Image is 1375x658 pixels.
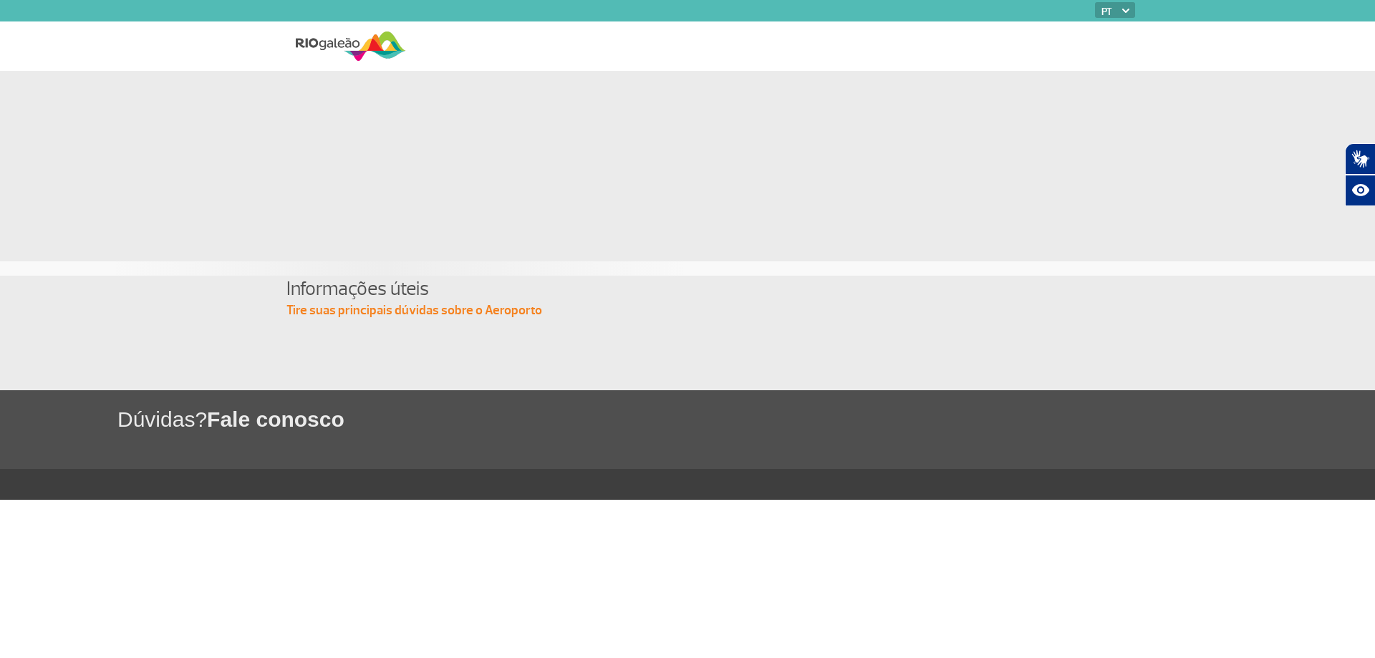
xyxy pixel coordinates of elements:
[207,407,344,431] span: Fale conosco
[1345,143,1375,206] div: Plugin de acessibilidade da Hand Talk.
[286,276,1089,302] h4: Informações úteis
[1345,143,1375,175] button: Abrir tradutor de língua de sinais.
[286,302,1089,319] p: Tire suas principais dúvidas sobre o Aeroporto
[1345,175,1375,206] button: Abrir recursos assistivos.
[117,405,1375,434] h1: Dúvidas?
